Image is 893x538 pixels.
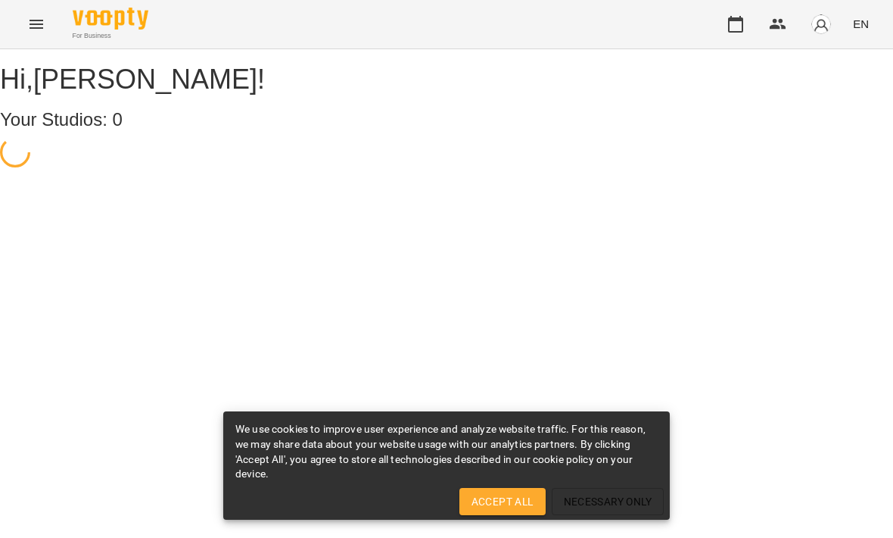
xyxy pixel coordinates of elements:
button: EN [847,10,875,38]
button: Menu [18,6,54,42]
img: avatar_s.png [811,14,832,35]
span: EN [853,16,869,32]
span: 0 [113,109,123,130]
img: Voopty Logo [73,8,148,30]
span: For Business [73,31,148,41]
